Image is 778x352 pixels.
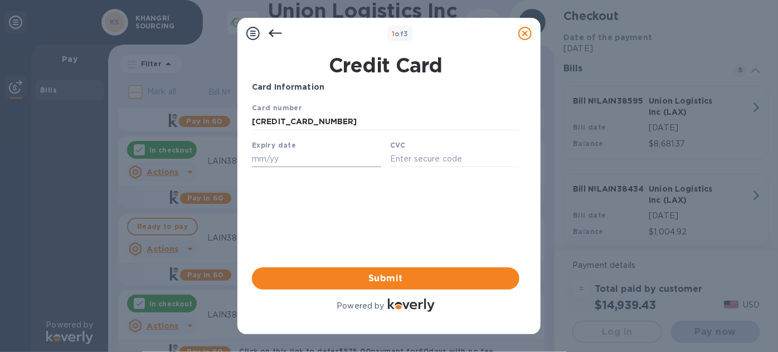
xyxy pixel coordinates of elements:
[252,102,519,172] iframe: Your browser does not support iframes
[388,299,435,312] img: Logo
[252,267,519,290] button: Submit
[337,300,384,312] p: Powered by
[252,82,324,91] b: Card Information
[247,53,524,77] h1: Credit Card
[392,30,409,38] b: of 3
[261,272,510,285] span: Submit
[392,30,395,38] span: 1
